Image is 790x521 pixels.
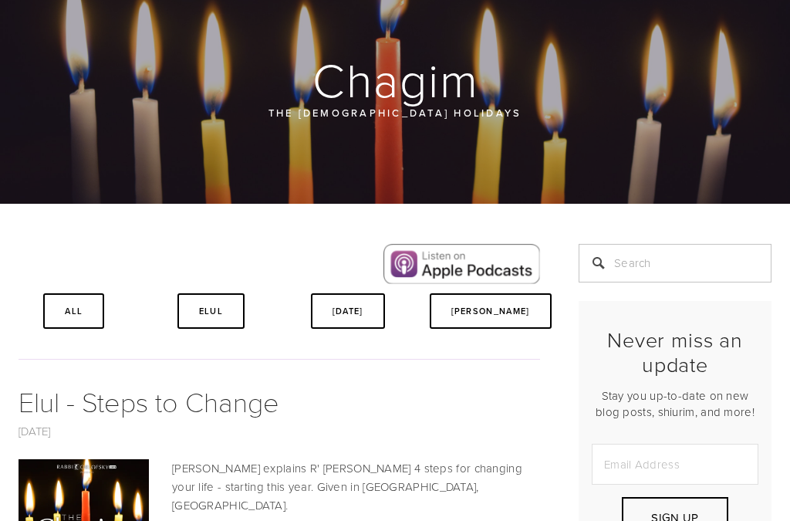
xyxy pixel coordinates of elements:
h1: Chagim [19,55,773,104]
a: All [43,293,104,329]
h2: Never miss an update [592,327,758,377]
input: Email Address [592,444,758,485]
p: [PERSON_NAME] explains R' [PERSON_NAME] 4 steps for changing your life - starting this year. Give... [19,459,540,515]
a: [PERSON_NAME] [430,293,552,329]
a: ELUL [177,293,245,329]
a: Elul - Steps to Change [19,382,279,420]
p: Stay you up-to-date on new blog posts, shiurim, and more! [592,387,758,420]
input: Search [579,244,771,282]
p: The [DEMOGRAPHIC_DATA] Holidays [94,104,697,121]
a: [DATE] [19,423,51,439]
a: [DATE] [311,293,385,329]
